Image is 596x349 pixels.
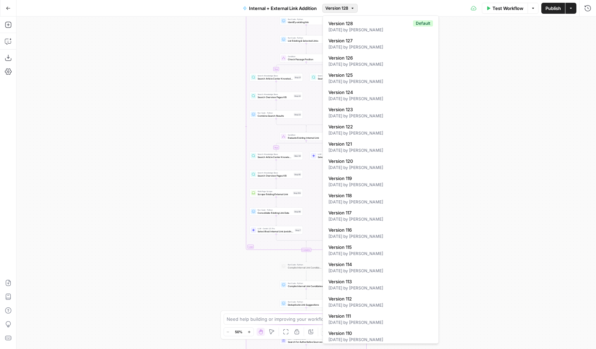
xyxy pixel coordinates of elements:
[328,175,430,182] span: Version 119
[306,271,307,281] g: Edge from step_104 to step_8
[328,72,430,78] span: Version 125
[258,93,292,96] span: Search Knowledge Base
[288,263,322,266] span: Run Code · Python
[328,78,433,85] div: [DATE] by [PERSON_NAME]
[328,182,433,188] div: [DATE] by [PERSON_NAME]
[328,37,430,44] span: Version 127
[294,173,301,176] div: Step 95
[258,209,292,211] span: Run Code · Python
[239,3,321,14] button: Internal + External Link Addition
[322,4,358,13] button: Version 128
[328,285,433,291] div: [DATE] by [PERSON_NAME]
[306,308,307,318] g: Edge from step_105 to step_10
[328,295,430,302] span: Version 112
[250,208,303,216] div: Run Code · PythonConsolidate Existing Link DataStep 96
[258,114,292,117] span: Combine Search Results
[306,141,337,151] g: Edge from step_90 to step_91
[288,340,323,343] span: Search for Authoritative Sources
[310,73,363,82] div: Search Knowledge BaseSearch Articles KB OnlyStep 24
[306,62,337,73] g: Edge from step_20 to step_24
[250,92,303,100] div: Search Knowledge BaseSearch Overview Pages KBStep 22
[306,25,307,35] g: Edge from step_89 to step_64
[258,227,293,230] span: LLM · Gemini 2.5 Pro
[288,57,323,61] span: Check Passage Position
[258,153,292,156] span: Search Knowledge Base
[258,192,292,196] span: Scrape Existing External Link
[280,35,333,44] div: Run Code · PythonList Existing & Selected LinksStep 64
[288,136,323,139] span: Evaluate Existing Internal Link
[280,17,333,25] div: Run Code · PythonIdentify existing linkStep 89
[328,268,433,274] div: [DATE] by [PERSON_NAME]
[492,5,523,12] span: Test Workflow
[328,89,430,96] span: Version 124
[328,251,433,257] div: [DATE] by [PERSON_NAME]
[328,209,430,216] span: Version 117
[250,152,303,160] div: Search Knowledge BaseSearch Article Center Knowledge BaseStep 94
[258,211,292,214] span: Consolidate Existing Link Data
[288,300,322,303] span: Run Code · Python
[328,165,433,171] div: [DATE] by [PERSON_NAME]
[258,112,292,114] span: Run Code · Python
[276,160,277,170] g: Edge from step_94 to step_95
[318,77,353,80] span: Search Articles KB Only
[235,329,242,335] span: 50%
[288,282,324,285] span: Run Code · Python
[328,158,430,165] span: Version 120
[276,197,277,207] g: Edge from step_103 to step_96
[541,3,565,14] button: Publish
[276,119,306,127] g: Edge from step_23 to step_20-conditional-end
[293,191,301,194] div: Step 103
[288,134,323,136] span: Condition
[276,179,277,189] g: Edge from step_95 to step_103
[288,18,323,21] span: Run Code · Python
[318,155,353,159] span: Select Best Internal Link (new)
[328,244,430,251] span: Version 115
[276,82,277,92] g: Edge from step_21 to step_22
[276,234,306,242] g: Edge from step_7 to step_90-conditional-end
[258,95,292,99] span: Search Overview Pages KB
[328,54,430,61] span: Version 126
[250,73,303,82] div: Search Knowledge BaseSearch Article Center Knowledge BaseStep 21
[294,210,301,213] div: Step 96
[249,5,317,12] span: Internal + External Link Addition
[288,266,322,269] span: Compile Internal Link Candidates
[250,170,303,179] div: Search Knowledge BaseSearch Overview Pages KBStep 95
[328,319,433,326] div: [DATE] by [PERSON_NAME]
[288,36,323,39] span: Run Code · Python
[328,233,433,240] div: [DATE] by [PERSON_NAME]
[328,106,430,113] span: Version 123
[258,230,293,233] span: Select Best Internal Link (existing)
[250,226,303,234] div: LLM · Gemini 2.5 ProSelect Best Internal Link (existing)Step 7
[328,147,433,154] div: [DATE] by [PERSON_NAME]
[328,278,430,285] span: Version 113
[294,113,301,116] div: Step 23
[280,54,333,62] div: ConditionCheck Passage PositionStep 20
[328,130,433,136] div: [DATE] by [PERSON_NAME]
[318,74,353,77] span: Search Knowledge Base
[288,20,323,24] span: Identify existing link
[288,284,324,288] span: Compile Internal Link Candidates
[258,190,292,193] span: Web Page Scrape
[280,281,333,289] div: Run Code · PythonCompile Internal Link CandidatesStep 8
[250,110,303,119] div: Run Code · PythonCombine Search ResultsStep 23
[328,302,433,308] div: [DATE] by [PERSON_NAME]
[328,330,430,337] span: Version 110
[310,152,363,160] div: LLM · Gemini 2.5 ProSelect Best Internal Link (new)Step 91
[288,55,323,58] span: Condition
[276,62,306,73] g: Edge from step_20 to step_21
[306,289,307,299] g: Edge from step_8 to step_105
[328,261,430,268] span: Version 114
[482,3,528,14] button: Test Workflow
[294,94,301,97] div: Step 22
[258,174,292,177] span: Search Overview Pages KB
[328,140,430,147] span: Version 121
[328,199,433,205] div: [DATE] by [PERSON_NAME]
[294,154,302,157] div: Step 94
[258,74,293,77] span: Search Knowledge Base
[323,15,439,344] div: Version 128
[328,61,433,67] div: [DATE] by [PERSON_NAME]
[325,5,348,11] span: Version 128
[258,155,292,159] span: Search Article Center Knowledge Base
[328,27,433,33] div: [DATE] by [PERSON_NAME]
[250,189,303,197] div: Web Page ScrapeScrape Existing External LinkStep 103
